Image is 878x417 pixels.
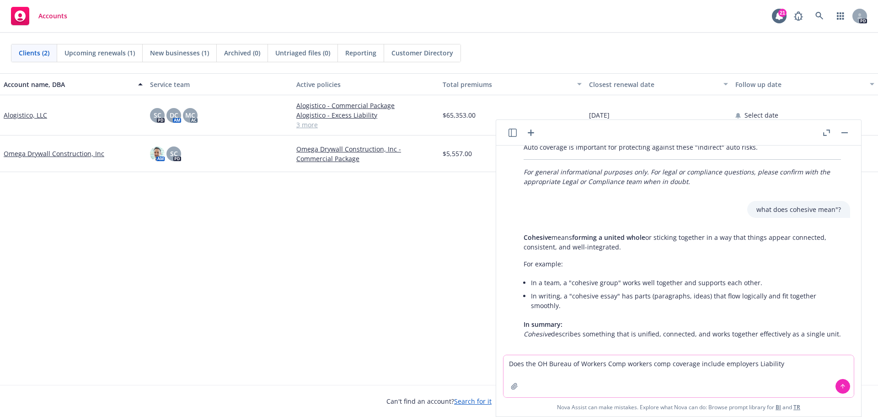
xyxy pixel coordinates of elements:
button: Total premiums [439,73,585,95]
a: Omega Drywall Construction, Inc - Commercial Package [296,144,435,163]
span: $65,353.00 [443,110,476,120]
a: Alogistico - Commercial Package [296,101,435,110]
a: Accounts [7,3,71,29]
span: forming a united whole [572,233,645,242]
div: 21 [778,9,787,17]
a: Alogistico - Excess Liability [296,110,435,120]
span: DC [170,110,178,120]
a: Search [810,7,829,25]
span: SC [170,149,178,158]
span: In summary: [524,320,562,329]
span: New businesses (1) [150,48,209,58]
span: Upcoming renewals (1) [64,48,135,58]
span: Nova Assist can make mistakes. Explore what Nova can do: Browse prompt library for and [557,398,800,417]
span: Clients (2) [19,48,49,58]
p: For example: [524,259,841,269]
span: Untriaged files (0) [275,48,330,58]
div: Service team [150,80,289,89]
span: Select date [744,110,778,120]
div: Active policies [296,80,435,89]
button: Active policies [293,73,439,95]
li: In writing, a "cohesive essay" has parts (paragraphs, ideas) that flow logically and fit together... [531,289,841,312]
p: describes something that is unified, connected, and works together effectively as a single unit. [524,320,841,339]
span: Reporting [345,48,376,58]
button: Service team [146,73,293,95]
span: $5,557.00 [443,149,472,158]
span: [DATE] [589,110,610,120]
span: Cohesive [524,233,551,242]
span: Archived (0) [224,48,260,58]
div: Account name, DBA [4,80,133,89]
textarea: Does the OH Bureau of Workers Comp workers comp coverage include employers Liability [503,355,854,397]
span: Customer Directory [391,48,453,58]
span: Can't find an account? [386,396,492,406]
button: Follow up date [732,73,878,95]
img: photo [150,146,165,161]
em: For general informational purposes only. For legal or compliance questions, please confirm with t... [524,168,830,186]
em: Cohesive [524,330,551,338]
p: means or sticking together in a way that things appear connected, consistent, and well-integrated. [524,233,841,252]
span: SC [154,110,161,120]
div: Follow up date [735,80,864,89]
a: Report a Bug [789,7,808,25]
a: Switch app [831,7,850,25]
a: Omega Drywall Construction, Inc [4,149,104,158]
span: MC [185,110,195,120]
a: 3 more [296,120,435,130]
a: TR [793,403,800,411]
p: what does cohesive mean"? [756,205,841,214]
span: Accounts [38,12,67,20]
div: Total premiums [443,80,572,89]
a: Alogistico, LLC [4,110,47,120]
div: Closest renewal date [589,80,718,89]
li: In a team, a "cohesive group" works well together and supports each other. [531,276,841,289]
button: Closest renewal date [585,73,732,95]
a: Search for it [454,397,492,406]
a: BI [776,403,781,411]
